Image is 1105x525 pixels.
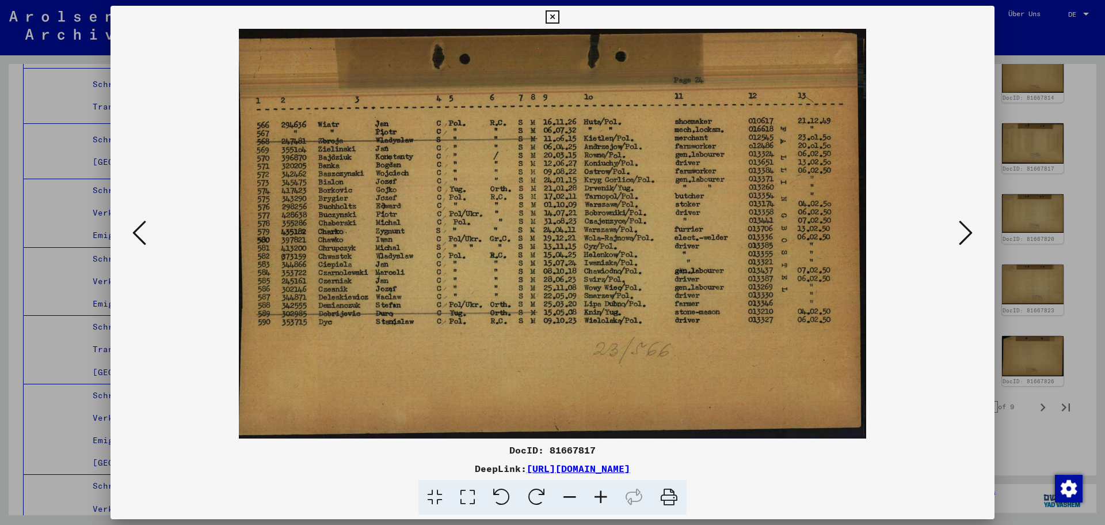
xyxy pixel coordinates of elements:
[110,462,995,475] div: DeepLink:
[527,463,630,474] a: [URL][DOMAIN_NAME]
[110,443,995,457] div: DocID: 81667817
[1055,475,1083,503] img: Zustimmung ändern
[1054,474,1082,502] div: Zustimmung ändern
[150,29,955,439] img: 001.jpg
